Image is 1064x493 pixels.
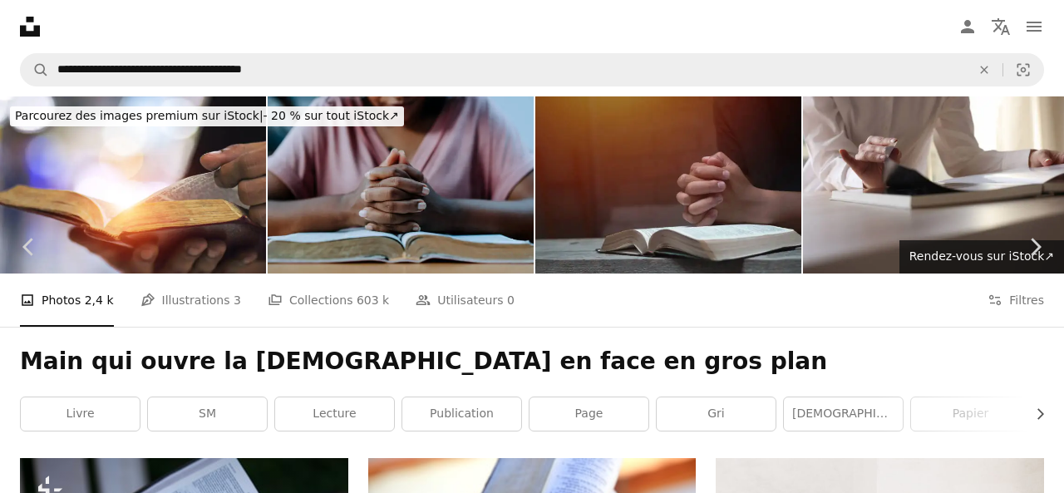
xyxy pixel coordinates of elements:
[275,397,394,431] a: lecture
[268,96,534,274] img: Femme priant avec la Bible sur la table
[784,397,903,431] a: [DEMOGRAPHIC_DATA]
[140,274,241,327] a: Illustrations 3
[416,274,515,327] a: Utilisateurs 0
[20,17,40,37] a: Accueil — Unsplash
[1006,167,1064,327] a: Suivant
[21,54,49,86] button: Rechercher sur Unsplash
[657,397,776,431] a: gri
[535,96,801,274] img: Mains jointes en prière sur une Sainte Bible dans le concept de l’église pour la foi, la spiritua...
[911,397,1030,431] a: papier
[20,347,1044,377] h1: Main qui ouvre la [DEMOGRAPHIC_DATA] en face en gros plan
[10,106,404,126] div: - 20 % sur tout iStock ↗
[899,240,1064,274] a: Rendez-vous sur iStock↗
[402,397,521,431] a: publication
[530,397,648,431] a: page
[909,249,1054,263] span: Rendez-vous sur iStock ↗
[21,397,140,431] a: livre
[984,10,1017,43] button: Langue
[20,53,1044,86] form: Rechercher des visuels sur tout le site
[1017,10,1051,43] button: Menu
[234,291,241,309] span: 3
[507,291,515,309] span: 0
[268,274,389,327] a: Collections 603 k
[966,54,1002,86] button: Effacer
[1003,54,1043,86] button: Recherche de visuels
[988,274,1044,327] button: Filtres
[951,10,984,43] a: Connexion / S’inscrire
[15,109,264,122] span: Parcourez des images premium sur iStock |
[357,291,389,309] span: 603 k
[1025,397,1044,431] button: faire défiler la liste vers la droite
[148,397,267,431] a: SM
